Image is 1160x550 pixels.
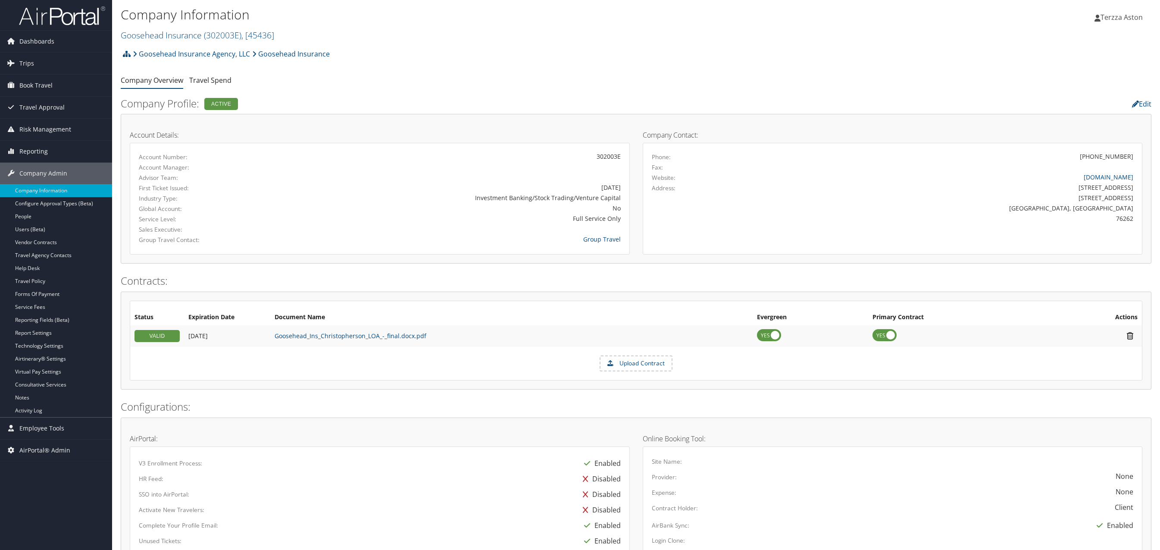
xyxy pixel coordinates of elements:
[304,193,621,202] div: Investment Banking/Stock Trading/Venture Capital
[270,310,753,325] th: Document Name
[139,194,291,203] label: Industry Type:
[580,518,621,533] div: Enabled
[578,471,621,487] div: Disabled
[252,45,330,63] a: Goosehead Insurance
[643,435,1143,442] h4: Online Booking Tool:
[775,183,1133,192] div: [STREET_ADDRESS]
[1094,4,1151,30] a: Terzza Aston
[652,488,676,497] label: Expense:
[753,310,868,325] th: Evergreen
[121,29,274,41] a: Goosehead Insurance
[139,153,291,161] label: Account Number:
[139,475,163,483] label: HR Feed:
[304,183,621,192] div: [DATE]
[775,204,1133,213] div: [GEOGRAPHIC_DATA], [GEOGRAPHIC_DATA]
[583,235,621,243] a: Group Travel
[19,31,54,52] span: Dashboards
[19,141,48,162] span: Reporting
[139,215,291,223] label: Service Level:
[188,332,208,340] span: [DATE]
[139,173,291,182] label: Advisor Team:
[19,418,64,439] span: Employee Tools
[134,330,180,342] div: VALID
[189,75,231,85] a: Travel Spend
[121,273,1151,288] h2: Contracts:
[652,457,682,466] label: Site Name:
[578,487,621,502] div: Disabled
[304,204,621,213] div: No
[139,163,291,172] label: Account Manager:
[241,29,274,41] span: , [ 45436 ]
[139,184,291,192] label: First Ticket Issued:
[868,310,1048,325] th: Primary Contract
[19,75,53,96] span: Book Travel
[600,356,672,371] label: Upload Contract
[139,537,181,545] label: Unused Tickets:
[121,6,808,24] h1: Company Information
[19,97,65,118] span: Travel Approval
[578,502,621,518] div: Disabled
[652,504,698,512] label: Contract Holder:
[204,29,241,41] span: ( 302003E )
[130,132,630,138] h4: Account Details:
[1048,310,1142,325] th: Actions
[121,96,804,111] h2: Company Profile:
[580,456,621,471] div: Enabled
[1122,331,1138,340] i: Remove Contract
[19,163,67,184] span: Company Admin
[775,214,1133,223] div: 76262
[652,473,677,481] label: Provider:
[139,459,202,468] label: V3 Enrollment Process:
[184,310,270,325] th: Expiration Date
[19,440,70,461] span: AirPortal® Admin
[652,536,685,545] label: Login Clone:
[275,332,426,340] a: Goosehead_Ins_Christopherson_LOA_-_final.docx.pdf
[133,45,250,63] a: Goosehead Insurance Agency, LLC
[19,53,34,74] span: Trips
[139,506,204,514] label: Activate New Travelers:
[652,521,689,530] label: AirBank Sync:
[19,6,105,26] img: airportal-logo.png
[652,173,675,182] label: Website:
[139,521,218,530] label: Complete Your Profile Email:
[139,236,291,244] label: Group Travel Contact:
[204,98,238,110] div: Active
[1115,502,1133,512] div: Client
[304,214,621,223] div: Full Service Only
[652,153,671,161] label: Phone:
[19,119,71,140] span: Risk Management
[139,204,291,213] label: Global Account:
[121,75,183,85] a: Company Overview
[1116,487,1133,497] div: None
[304,152,621,161] div: 302003E
[130,310,184,325] th: Status
[1116,471,1133,481] div: None
[775,193,1133,202] div: [STREET_ADDRESS]
[1092,518,1133,533] div: Enabled
[1080,152,1133,161] div: [PHONE_NUMBER]
[130,435,630,442] h4: AirPortal:
[1101,13,1143,22] span: Terzza Aston
[188,332,266,340] div: Add/Edit Date
[652,184,675,192] label: Address:
[1132,99,1151,109] a: Edit
[121,399,1151,414] h2: Configurations:
[139,490,189,499] label: SSO into AirPortal:
[652,163,663,172] label: Fax:
[1084,173,1133,181] a: [DOMAIN_NAME]
[580,533,621,549] div: Enabled
[139,225,291,234] label: Sales Executive:
[643,132,1143,138] h4: Company Contact:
